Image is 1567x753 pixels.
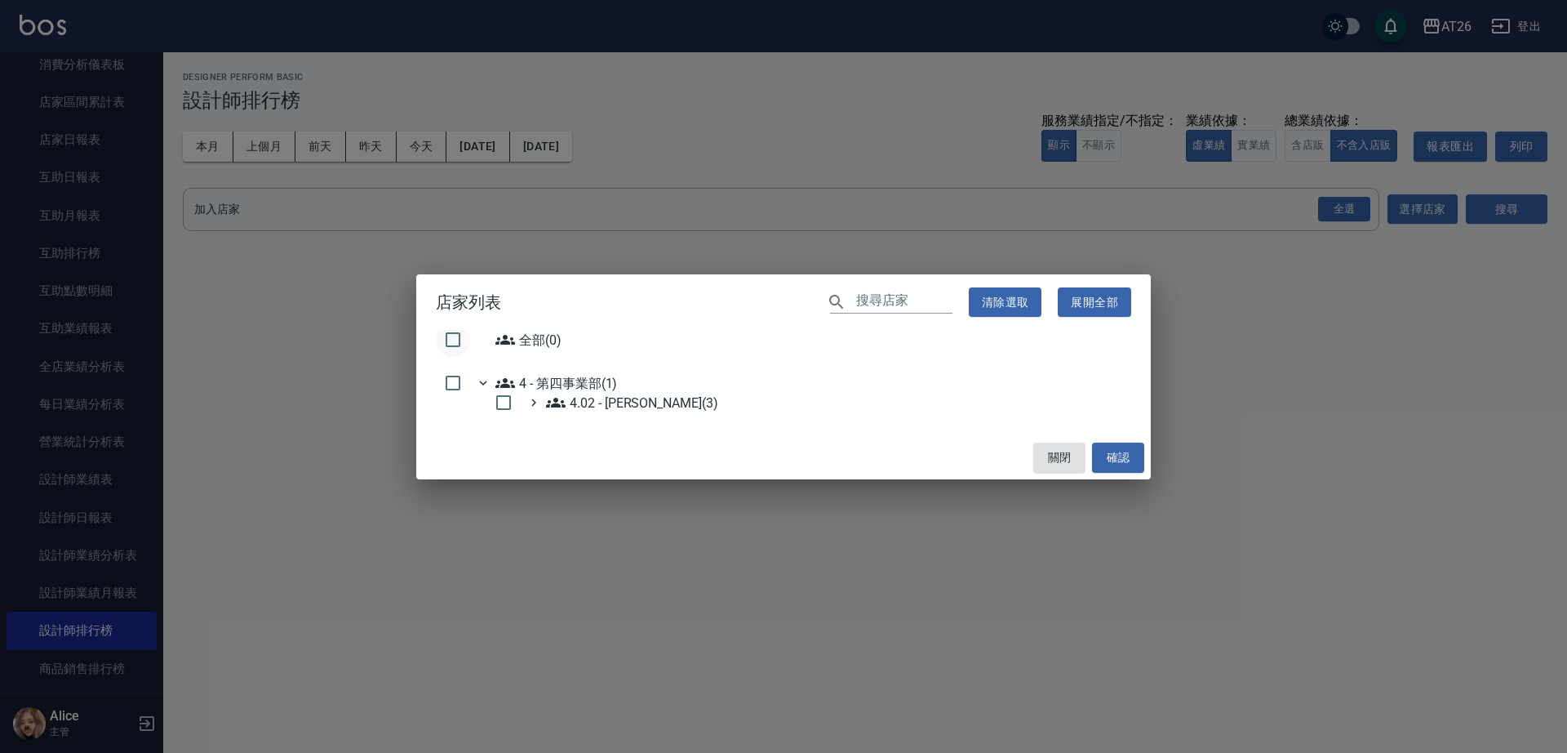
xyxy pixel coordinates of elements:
span: 4.02 - [PERSON_NAME](3) [546,393,718,412]
span: 全部(0) [495,330,562,350]
h2: 店家列表 [416,274,1151,331]
button: 清除選取 [969,287,1042,318]
button: 展開全部 [1058,287,1131,318]
button: 確認 [1092,443,1144,473]
input: 搜尋店家 [856,290,952,314]
span: 4 - 第四事業部(1) [495,373,617,393]
button: 關閉 [1033,443,1085,473]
